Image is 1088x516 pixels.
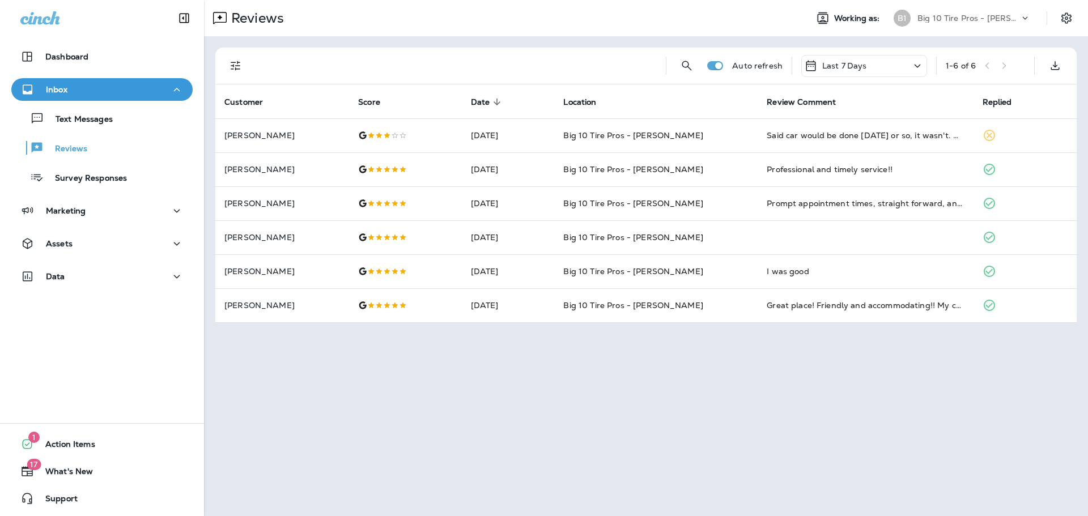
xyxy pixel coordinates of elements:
span: Location [563,97,611,107]
p: Data [46,272,65,281]
span: Big 10 Tire Pros - [PERSON_NAME] [563,164,703,174]
button: Export as CSV [1044,54,1066,77]
button: Settings [1056,8,1077,28]
button: Data [11,265,193,288]
div: Professional and timely service!! [767,164,964,175]
span: Customer [224,97,278,107]
span: Date [471,97,490,107]
span: Review Comment [767,97,851,107]
p: Survey Responses [44,173,127,184]
span: 1 [28,432,40,443]
div: Prompt appointment times, straight forward, and honest. Next time I have car trouble they will be... [767,198,964,209]
p: Marketing [46,206,86,215]
p: [PERSON_NAME] [224,199,340,208]
button: Filters [224,54,247,77]
button: Assets [11,232,193,255]
div: Said car would be done in 1 day or so, it wasn't. Had my car for almost a week never updated me a... [767,130,964,141]
p: Reviews [44,144,87,155]
button: Marketing [11,199,193,222]
div: B1 [894,10,911,27]
span: Big 10 Tire Pros - [PERSON_NAME] [563,300,703,310]
span: Working as: [834,14,882,23]
button: Collapse Sidebar [168,7,200,29]
p: Last 7 Days [822,61,867,70]
span: Location [563,97,596,107]
span: Support [34,494,78,508]
td: [DATE] [462,118,555,152]
button: 1Action Items [11,433,193,455]
p: Assets [46,239,73,248]
button: Survey Responses [11,165,193,189]
span: Big 10 Tire Pros - [PERSON_NAME] [563,130,703,140]
button: Support [11,487,193,510]
div: Great place! Friendly and accommodating!! My car is happy after its oil change and tuneup!! [767,300,964,311]
p: Dashboard [45,52,88,61]
span: What's New [34,467,93,480]
button: Dashboard [11,45,193,68]
span: Action Items [34,440,95,453]
p: Inbox [46,85,67,94]
p: Text Messages [44,114,113,125]
p: [PERSON_NAME] [224,267,340,276]
td: [DATE] [462,288,555,322]
button: Search Reviews [675,54,698,77]
td: [DATE] [462,186,555,220]
button: Inbox [11,78,193,101]
span: Score [358,97,380,107]
p: [PERSON_NAME] [224,233,340,242]
p: Big 10 Tire Pros - [PERSON_NAME] [917,14,1019,23]
p: Auto refresh [732,61,783,70]
td: [DATE] [462,254,555,288]
span: Score [358,97,395,107]
td: [DATE] [462,152,555,186]
p: [PERSON_NAME] [224,131,340,140]
p: [PERSON_NAME] [224,301,340,310]
span: Big 10 Tire Pros - [PERSON_NAME] [563,266,703,276]
span: Replied [983,97,1027,107]
span: Review Comment [767,97,836,107]
button: Text Messages [11,106,193,130]
span: 17 [27,459,41,470]
span: Customer [224,97,263,107]
span: Replied [983,97,1012,107]
span: Big 10 Tire Pros - [PERSON_NAME] [563,198,703,208]
button: Reviews [11,136,193,160]
p: Reviews [227,10,284,27]
span: Big 10 Tire Pros - [PERSON_NAME] [563,232,703,242]
span: Date [471,97,505,107]
button: 17What's New [11,460,193,483]
div: I was good [767,266,964,277]
p: [PERSON_NAME] [224,165,340,174]
div: 1 - 6 of 6 [946,61,976,70]
td: [DATE] [462,220,555,254]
